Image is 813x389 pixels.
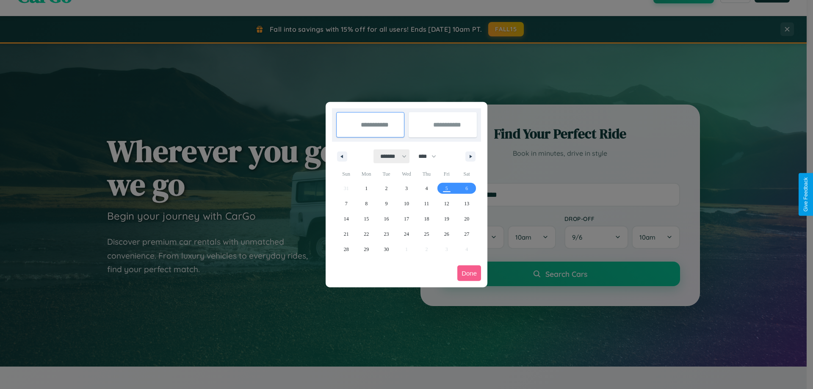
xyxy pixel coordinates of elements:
span: Sun [336,167,356,181]
span: 9 [385,196,388,211]
span: 15 [364,211,369,226]
span: Fri [437,167,456,181]
span: Mon [356,167,376,181]
div: Give Feedback [803,177,809,212]
span: 3 [405,181,408,196]
button: 29 [356,242,376,257]
span: 26 [444,226,449,242]
button: 19 [437,211,456,226]
span: 6 [465,181,468,196]
button: 16 [376,211,396,226]
span: 29 [364,242,369,257]
button: 23 [376,226,396,242]
button: 1 [356,181,376,196]
span: 23 [384,226,389,242]
button: 12 [437,196,456,211]
button: 8 [356,196,376,211]
button: 5 [437,181,456,196]
button: 27 [457,226,477,242]
button: 10 [396,196,416,211]
span: 20 [464,211,469,226]
button: 2 [376,181,396,196]
span: Sat [457,167,477,181]
button: 20 [457,211,477,226]
button: 3 [396,181,416,196]
span: 27 [464,226,469,242]
span: 14 [344,211,349,226]
span: 18 [424,211,429,226]
span: 21 [344,226,349,242]
span: Tue [376,167,396,181]
button: 15 [356,211,376,226]
span: 28 [344,242,349,257]
button: 21 [336,226,356,242]
span: 25 [424,226,429,242]
button: 14 [336,211,356,226]
button: 9 [376,196,396,211]
span: 17 [404,211,409,226]
button: 17 [396,211,416,226]
span: 5 [445,181,448,196]
span: 4 [425,181,428,196]
span: 7 [345,196,348,211]
button: 7 [336,196,356,211]
button: 22 [356,226,376,242]
span: 24 [404,226,409,242]
span: 1 [365,181,368,196]
button: 6 [457,181,477,196]
span: Wed [396,167,416,181]
span: 16 [384,211,389,226]
span: Thu [417,167,437,181]
span: 8 [365,196,368,211]
button: Done [457,265,481,281]
button: 4 [417,181,437,196]
button: 13 [457,196,477,211]
span: 22 [364,226,369,242]
span: 11 [424,196,429,211]
button: 25 [417,226,437,242]
button: 18 [417,211,437,226]
button: 28 [336,242,356,257]
span: 13 [464,196,469,211]
button: 11 [417,196,437,211]
span: 12 [444,196,449,211]
span: 30 [384,242,389,257]
span: 10 [404,196,409,211]
span: 2 [385,181,388,196]
button: 26 [437,226,456,242]
button: 30 [376,242,396,257]
button: 24 [396,226,416,242]
span: 19 [444,211,449,226]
